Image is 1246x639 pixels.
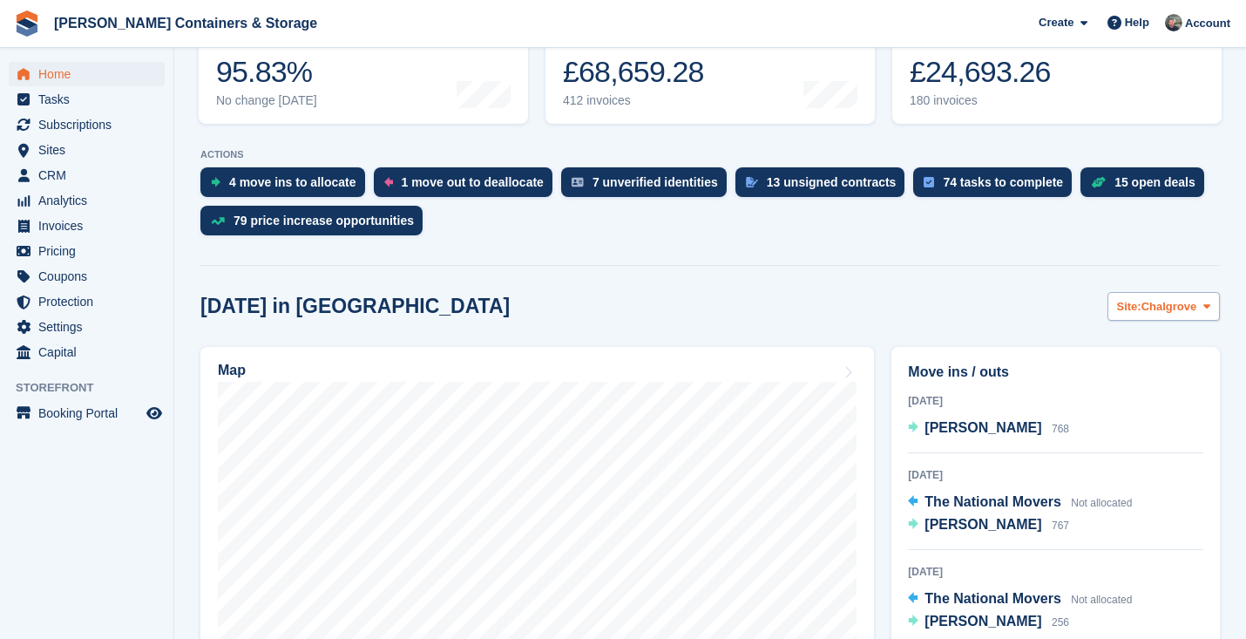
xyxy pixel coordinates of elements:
[38,87,143,112] span: Tasks
[924,494,1060,509] span: The National Movers
[908,514,1069,537] a: [PERSON_NAME] 767
[908,362,1203,383] h2: Move ins / outs
[1114,175,1195,189] div: 15 open deals
[9,163,165,187] a: menu
[1071,497,1132,509] span: Not allocated
[200,167,374,206] a: 4 move ins to allocate
[374,167,561,206] a: 1 move out to deallocate
[38,340,143,364] span: Capital
[211,177,220,187] img: move_ins_to_allocate_icon-fdf77a2bb77ea45bf5b3d319d69a93e2d87916cf1d5bf7949dd705db3b84f3ca.svg
[1071,594,1132,606] span: Not allocated
[9,289,165,314] a: menu
[908,393,1203,409] div: [DATE]
[218,363,246,378] h2: Map
[384,177,393,187] img: move_outs_to_deallocate_icon-f764333ba52eb49d3ac5e1228854f67142a1ed5810a6f6cc68b1a99e826820c5.svg
[924,420,1041,435] span: [PERSON_NAME]
[216,93,317,108] div: No change [DATE]
[16,379,173,397] span: Storefront
[38,239,143,263] span: Pricing
[1091,176,1106,188] img: deal-1b604bf984904fb50ccaf53a9ad4b4a5d6e5aea283cecdc64d6e3604feb123c2.svg
[216,54,317,90] div: 95.83%
[200,206,431,244] a: 79 price increase opportunities
[910,93,1051,108] div: 180 invoices
[38,289,143,314] span: Protection
[908,467,1203,483] div: [DATE]
[1185,15,1230,32] span: Account
[1052,616,1069,629] span: 256
[1117,298,1141,316] span: Site:
[1080,167,1213,206] a: 15 open deals
[910,54,1051,90] div: £24,693.26
[200,149,1220,160] p: ACTIONS
[892,13,1222,124] a: Awaiting payment £24,693.26 180 invoices
[38,138,143,162] span: Sites
[593,175,718,189] div: 7 unverified identities
[9,401,165,425] a: menu
[9,62,165,86] a: menu
[908,492,1132,514] a: The National Movers Not allocated
[9,214,165,238] a: menu
[9,340,165,364] a: menu
[211,217,225,225] img: price_increase_opportunities-93ffe204e8149a01c8c9dc8f82e8f89637d9d84a8eef4429ea346261dce0b2c0.svg
[1052,520,1069,532] span: 767
[908,564,1203,580] div: [DATE]
[563,54,704,90] div: £68,659.28
[200,295,510,318] h2: [DATE] in [GEOGRAPHIC_DATA]
[1165,14,1182,31] img: Adam Greenhalgh
[402,175,544,189] div: 1 move out to deallocate
[545,13,875,124] a: Month-to-date sales £68,659.28 412 invoices
[9,112,165,137] a: menu
[1039,14,1073,31] span: Create
[38,401,143,425] span: Booking Portal
[38,264,143,289] span: Coupons
[563,93,704,108] div: 412 invoices
[908,611,1069,634] a: [PERSON_NAME] 256
[746,177,758,187] img: contract_signature_icon-13c848040528278c33f63329250d36e43548de30e8caae1d1a13099fd9432cc5.svg
[38,62,143,86] span: Home
[908,418,1069,440] a: [PERSON_NAME] 768
[9,138,165,162] a: menu
[38,315,143,339] span: Settings
[913,167,1080,206] a: 74 tasks to complete
[1052,423,1069,435] span: 768
[144,403,165,424] a: Preview store
[924,517,1041,532] span: [PERSON_NAME]
[908,588,1132,611] a: The National Movers Not allocated
[47,9,324,37] a: [PERSON_NAME] Containers & Storage
[924,591,1060,606] span: The National Movers
[38,112,143,137] span: Subscriptions
[199,13,528,124] a: Occupancy 95.83% No change [DATE]
[14,10,40,37] img: stora-icon-8386f47178a22dfd0bd8f6a31ec36ba5ce8667c1dd55bd0f319d3a0aa187defe.svg
[38,163,143,187] span: CRM
[234,214,414,228] div: 79 price increase opportunities
[1107,292,1221,321] button: Site: Chalgrove
[9,188,165,213] a: menu
[572,177,584,187] img: verify_identity-adf6edd0f0f0b5bbfe63781bf79b02c33cf7c696d77639b501bdc392416b5a36.svg
[924,177,934,187] img: task-75834270c22a3079a89374b754ae025e5fb1db73e45f91037f5363f120a921f8.svg
[38,188,143,213] span: Analytics
[1141,298,1197,316] span: Chalgrove
[561,167,735,206] a: 7 unverified identities
[38,214,143,238] span: Invoices
[1125,14,1149,31] span: Help
[229,175,356,189] div: 4 move ins to allocate
[9,239,165,263] a: menu
[9,264,165,289] a: menu
[924,614,1041,629] span: [PERSON_NAME]
[943,175,1063,189] div: 74 tasks to complete
[9,315,165,339] a: menu
[767,175,897,189] div: 13 unsigned contracts
[9,87,165,112] a: menu
[735,167,914,206] a: 13 unsigned contracts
